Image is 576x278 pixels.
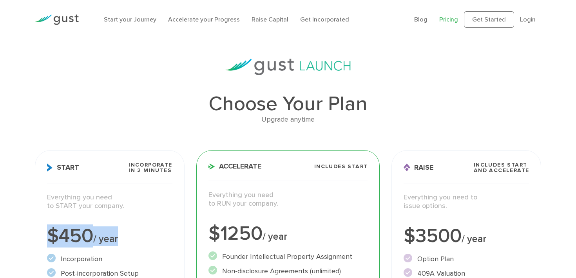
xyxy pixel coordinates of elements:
[35,94,542,114] h1: Choose Your Plan
[47,226,172,246] div: $450
[208,251,368,262] li: Founder Intellectual Property Assignment
[129,162,172,173] span: Incorporate in 2 Minutes
[414,16,427,23] a: Blog
[404,226,529,246] div: $3500
[208,163,215,170] img: Accelerate Icon
[47,163,53,172] img: Start Icon X2
[404,163,410,172] img: Raise Icon
[404,163,433,172] span: Raise
[404,254,529,264] li: Option Plan
[439,16,458,23] a: Pricing
[104,16,156,23] a: Start your Journey
[464,11,514,28] a: Get Started
[47,193,172,211] p: Everything you need to START your company.
[252,16,288,23] a: Raise Capital
[93,233,118,245] span: / year
[208,266,368,276] li: Non-disclosure Agreements (unlimited)
[35,14,79,25] img: Gust Logo
[462,233,486,245] span: / year
[314,164,368,169] span: Includes START
[225,59,351,75] img: gust-launch-logos.svg
[47,254,172,264] li: Incorporation
[404,193,529,211] p: Everything you need to issue options.
[520,16,536,23] a: Login
[263,231,287,242] span: / year
[47,163,79,172] span: Start
[300,16,349,23] a: Get Incorporated
[35,114,542,126] div: Upgrade anytime
[474,162,529,173] span: Includes START and ACCELERATE
[208,191,368,208] p: Everything you need to RUN your company.
[208,163,261,170] span: Accelerate
[168,16,240,23] a: Accelerate your Progress
[208,224,368,244] div: $1250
